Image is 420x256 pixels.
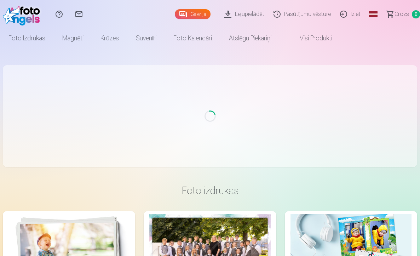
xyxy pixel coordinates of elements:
[412,10,420,18] span: 0
[54,28,92,48] a: Magnēti
[165,28,220,48] a: Foto kalendāri
[220,28,280,48] a: Atslēgu piekariņi
[127,28,165,48] a: Suvenīri
[92,28,127,48] a: Krūzes
[8,184,412,197] h3: Foto izdrukas
[175,9,211,19] a: Galerija
[395,10,409,18] span: Grozs
[280,28,341,48] a: Visi produkti
[3,3,44,25] img: /fa1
